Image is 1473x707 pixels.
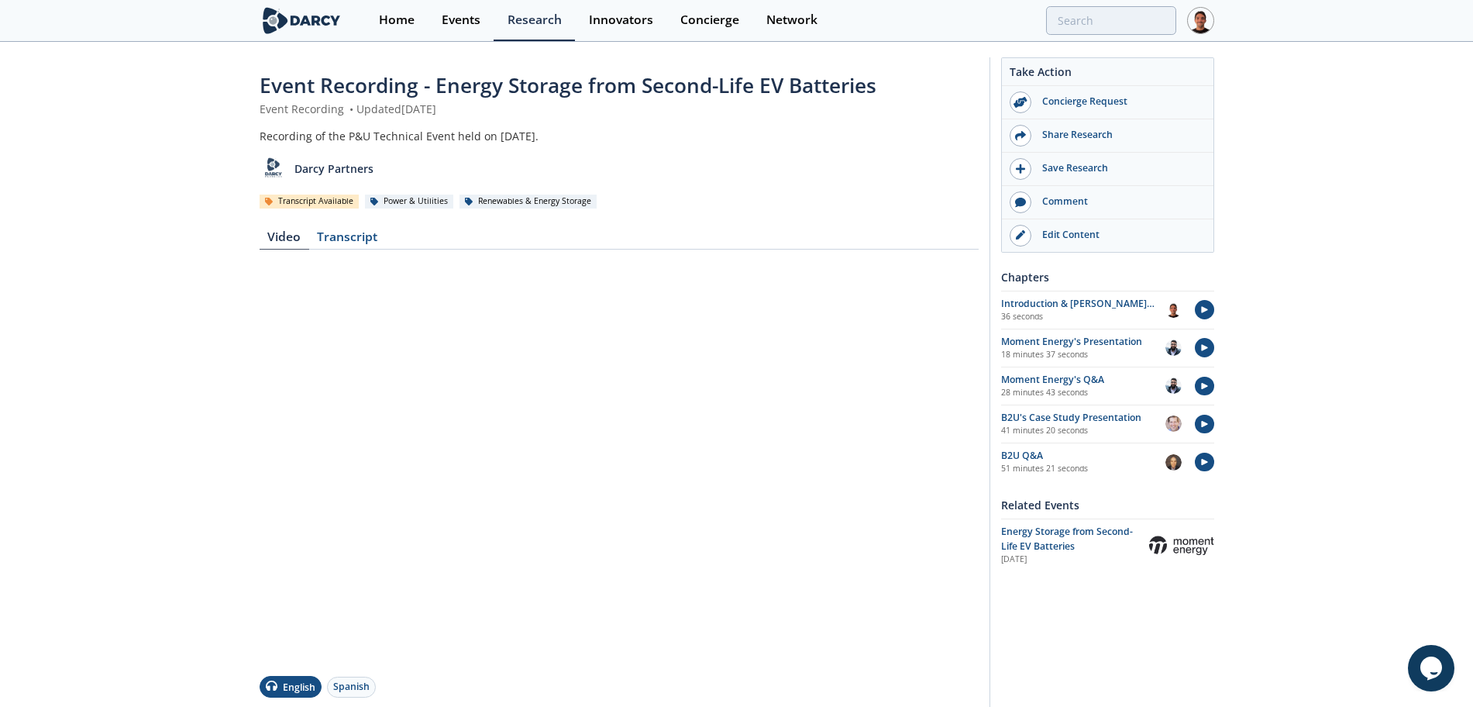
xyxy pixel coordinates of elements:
div: Related Events [1001,491,1214,519]
div: Concierge [680,14,739,26]
img: 1JEV5jsQWOML3SX2ujnX [1165,378,1182,394]
div: Home [379,14,415,26]
div: Network [766,14,817,26]
p: 28 minutes 43 seconds [1001,387,1165,399]
iframe: vimeo [260,260,979,665]
img: play-chapters.svg [1195,377,1214,396]
iframe: chat widget [1408,645,1458,691]
img: 1JEV5jsQWOML3SX2ujnX [1165,340,1182,356]
div: Take Action [1002,64,1213,86]
a: Edit Content [1002,219,1213,252]
span: Energy Storage from Second-Life EV Batteries [1001,525,1133,552]
p: Darcy Partners [294,160,373,177]
button: Spanish [327,677,376,698]
div: Events [442,14,480,26]
img: logo-wide.svg [260,7,344,34]
div: Research [508,14,562,26]
p: 41 minutes 20 seconds [1001,425,1165,437]
input: Advanced Search [1046,6,1176,35]
div: Introduction & [PERSON_NAME] Insight [1001,297,1165,311]
img: aGlNxIw4QhOa8aZp37YL [1165,454,1182,471]
img: play-chapters.svg [1195,338,1214,357]
div: Comment [1031,195,1205,209]
div: Event Recording Updated [DATE] [260,101,979,117]
img: play-chapters.svg [1195,300,1214,319]
div: Innovators [589,14,653,26]
img: play-chapters.svg [1195,453,1214,472]
div: Transcript Available [260,195,360,209]
div: Edit Content [1031,228,1205,242]
div: Chapters [1001,264,1214,291]
img: Profile [1187,7,1214,34]
p: 51 minutes 21 seconds [1001,463,1165,475]
div: Recording of the P&U Technical Event held on [DATE]. [260,128,979,144]
div: Moment Energy's Presentation [1001,335,1165,349]
div: Renewables & Energy Storage [459,195,597,209]
img: mvbXzNbqRYiO6suv4JQb [1165,416,1182,432]
p: 18 minutes 37 seconds [1001,349,1165,361]
div: Power & Utilities [365,195,454,209]
img: play-chapters.svg [1195,415,1214,434]
div: [DATE] [1001,554,1138,566]
a: Energy Storage from Second-Life EV Batteries [DATE] Moment Energy [1001,525,1214,566]
div: Transcript [309,231,386,250]
span: Event Recording - Energy Storage from Second-Life EV Batteries [260,71,876,99]
p: 36 seconds [1001,311,1165,323]
div: B2U Q&A [1001,449,1165,463]
img: 26c34c91-05b5-44cd-9eb8-fbe8adb38672 [1165,302,1182,318]
button: English [260,676,322,698]
div: B2U's Case Study Presentation [1001,411,1165,425]
div: Concierge Request [1031,95,1205,109]
div: Save Research [1031,161,1205,175]
span: • [347,102,356,116]
img: Moment Energy [1149,536,1214,555]
div: Video [260,231,309,250]
div: Share Research [1031,128,1205,142]
div: Moment Energy's Q&A [1001,373,1165,387]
